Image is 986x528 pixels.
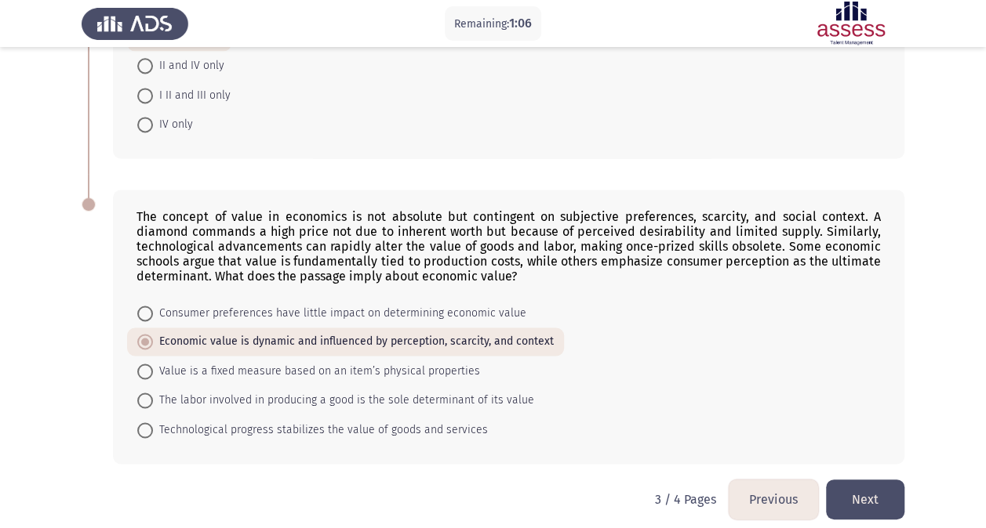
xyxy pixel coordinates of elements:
[136,209,881,284] div: The concept of value in economics is not absolute but contingent on subjective preferences, scarc...
[826,479,904,519] button: load next page
[798,2,904,45] img: Assessment logo of ASSESS English Language Assessment (3 Module) (Ad - IB)
[82,2,188,45] img: Assess Talent Management logo
[153,115,193,134] span: IV only
[153,86,231,105] span: I II and III only
[153,332,554,351] span: Economic value is dynamic and influenced by perception, scarcity, and context
[509,16,532,31] span: 1:06
[454,14,532,34] p: Remaining:
[153,56,224,75] span: II and IV only
[153,421,488,439] span: Technological progress stabilizes the value of goods and services
[153,391,534,410] span: The labor involved in producing a good is the sole determinant of its value
[655,492,716,507] p: 3 / 4 Pages
[153,304,526,323] span: Consumer preferences have little impact on determining economic value
[729,479,818,519] button: load previous page
[153,362,480,381] span: Value is a fixed measure based on an item’s physical properties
